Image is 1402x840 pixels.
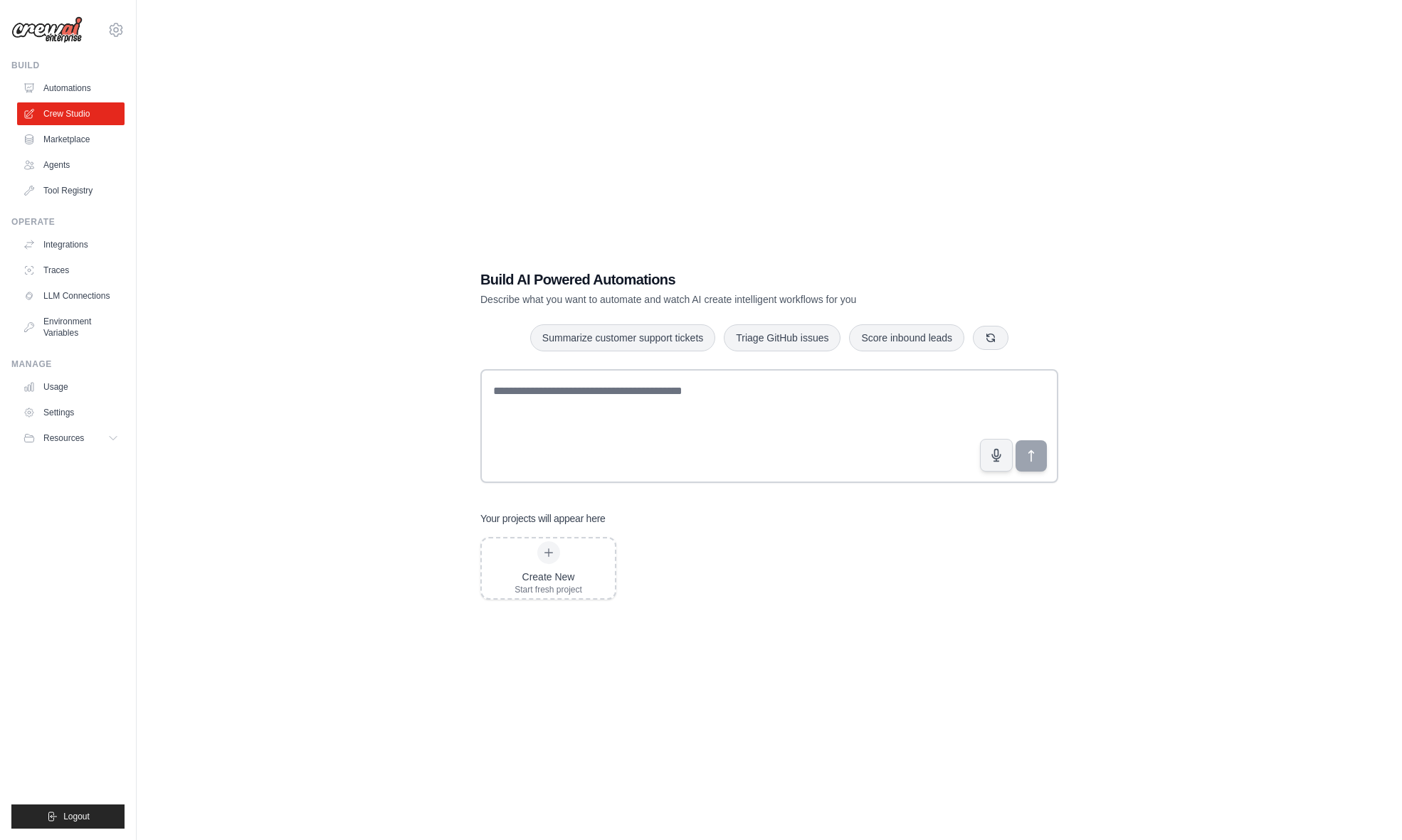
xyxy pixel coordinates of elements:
div: Start fresh project [515,584,582,595]
a: Usage [17,376,125,398]
div: Build [11,60,125,71]
a: Settings [17,401,125,424]
button: Logout [11,804,125,829]
div: Manage [11,358,125,370]
img: Logo [11,16,83,43]
h3: Your projects will appear here [480,511,606,526]
h1: Build AI Powered Automations [480,270,959,289]
button: Summarize customer support tickets [530,324,715,351]
button: Score inbound leads [849,324,964,351]
a: Environment Variables [17,310,125,344]
a: Integrations [17,233,125,256]
a: Crew Studio [17,102,125,125]
a: Tool Registry [17,179,125,202]
button: Triage GitHub issues [724,324,840,351]
a: Agents [17,154,125,176]
button: Get new suggestions [973,326,1008,350]
button: Resources [17,427,125,450]
a: Automations [17,77,125,100]
p: Describe what you want to automate and watch AI create intelligent workflows for you [480,292,959,307]
span: Resources [43,432,84,444]
a: Marketplace [17,128,125,151]
span: Logout [63,811,90,822]
div: Operate [11,216,125,228]
div: Create New [515,570,582,584]
button: Click to speak your automation idea [980,439,1013,472]
a: LLM Connections [17,285,125,307]
a: Traces [17,259,125,282]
